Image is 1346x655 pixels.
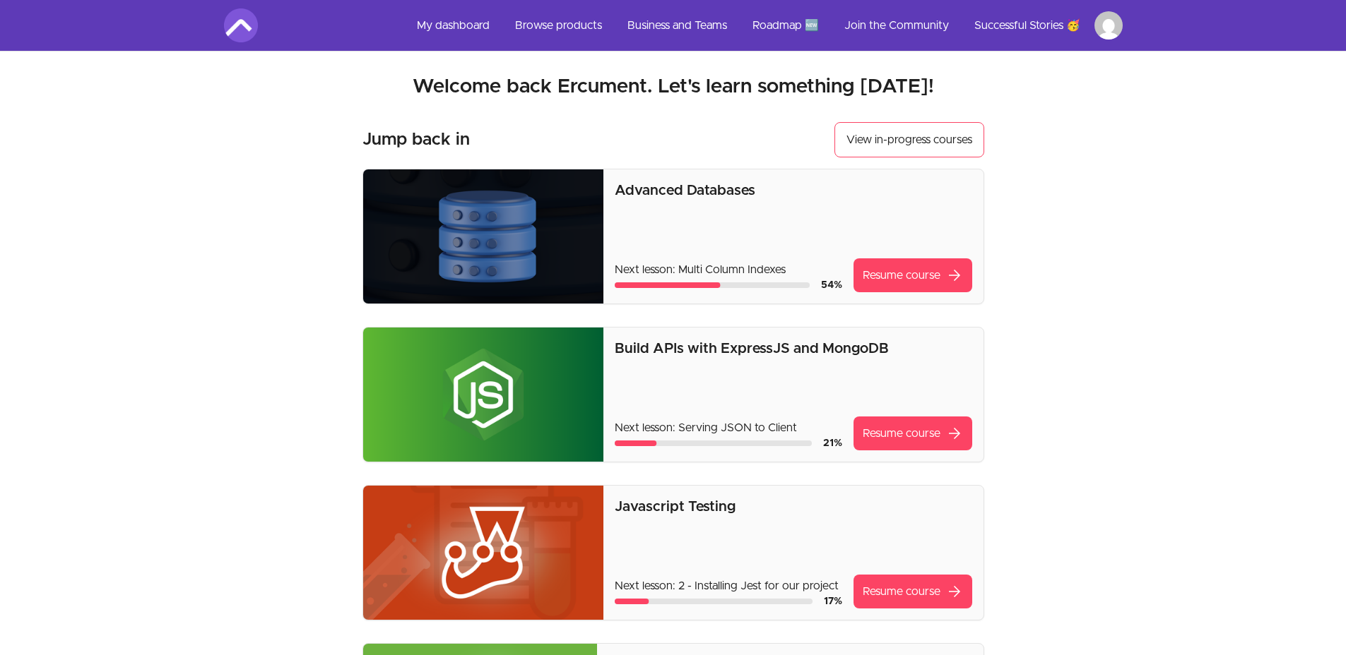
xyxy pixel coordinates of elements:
[615,419,842,436] p: Next lesson: Serving JSON to Client
[615,599,812,604] div: Course progress
[224,74,1123,100] h2: Welcome back Ercument. Let's learn something [DATE]!
[616,8,738,42] a: Business and Teams
[1094,11,1123,40] img: Profile image for Ercument Guven
[363,486,604,620] img: Product image for Javascript Testing
[854,575,972,608] a: Resume coursearrow_forward
[833,8,960,42] a: Join the Community
[741,8,830,42] a: Roadmap 🆕
[854,416,972,450] a: Resume coursearrow_forward
[406,8,501,42] a: My dashboard
[615,577,842,594] p: Next lesson: 2 - Installing Jest for our project
[615,339,972,359] p: Build APIs with ExpressJS and MongoDB
[615,282,809,288] div: Course progress
[362,128,470,151] h3: Jump back in
[363,169,604,304] img: Product image for Advanced Databases
[821,280,842,290] span: 54 %
[406,8,1123,42] nav: Main
[854,258,972,292] a: Resume coursearrow_forward
[615,440,811,446] div: Course progress
[946,267,963,284] span: arrow_forward
[834,122,984,157] a: View in-progress courses
[823,438,842,448] span: 21 %
[224,8,258,42] img: Amigoscode logo
[615,261,842,278] p: Next lesson: Multi Column Indexes
[615,497,972,517] p: Javascript Testing
[946,583,963,600] span: arrow_forward
[615,181,972,200] p: Advanced Databases
[504,8,613,42] a: Browse products
[824,596,842,606] span: 17 %
[946,425,963,442] span: arrow_forward
[363,327,604,462] img: Product image for Build APIs with ExpressJS and MongoDB
[963,8,1092,42] a: Successful Stories 🥳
